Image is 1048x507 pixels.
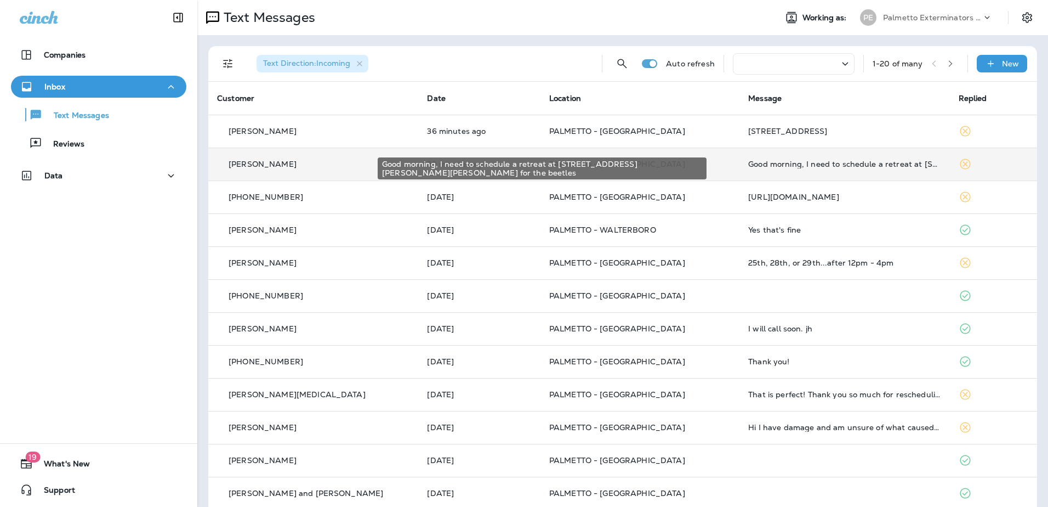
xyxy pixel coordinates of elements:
div: Good morning, I need to schedule a retreat at 133 Mary Ellen drive for the beetles [748,160,941,168]
p: Palmetto Exterminators LLC [883,13,982,22]
span: Support [33,486,75,499]
button: Data [11,165,186,187]
span: Text Direction : Incoming [263,58,350,68]
p: Text Messages [219,9,315,26]
div: PE [860,9,876,26]
p: Aug 20, 2025 03:57 PM [427,357,531,366]
p: [PHONE_NUMBER] [229,193,303,201]
p: Reviews [42,139,84,150]
div: Text Direction:Incoming [257,55,368,72]
p: [PERSON_NAME][MEDICAL_DATA] [229,390,366,399]
span: PALMETTO - [GEOGRAPHIC_DATA] [549,488,685,498]
button: Inbox [11,76,186,98]
p: [PERSON_NAME] [229,127,297,136]
p: [PHONE_NUMBER] [229,291,303,300]
span: Date [427,93,446,103]
span: PALMETTO - [GEOGRAPHIC_DATA] [549,357,685,367]
p: Aug 20, 2025 02:37 PM [427,390,531,399]
button: Reviews [11,132,186,155]
button: Settings [1017,8,1037,27]
span: PALMETTO - [GEOGRAPHIC_DATA] [549,258,685,268]
span: PALMETTO - [GEOGRAPHIC_DATA] [549,390,685,399]
p: Text Messages [43,111,109,121]
p: [PERSON_NAME] and [PERSON_NAME] [229,489,383,498]
span: 19 [25,452,40,463]
p: Aug 25, 2025 09:12 AM [427,127,531,136]
div: I will call soon. jh [748,324,941,333]
div: 1 - 20 of many [873,59,923,68]
span: PALMETTO - [GEOGRAPHIC_DATA] [549,126,685,136]
p: Aug 21, 2025 03:02 PM [427,258,531,267]
div: Good morning, I need to schedule a retreat at [STREET_ADDRESS][PERSON_NAME][PERSON_NAME] for the ... [378,157,707,179]
button: Collapse Sidebar [163,7,193,29]
p: [PERSON_NAME] [229,226,297,234]
span: PALMETTO - [GEOGRAPHIC_DATA] [549,455,685,465]
div: That is perfect! Thank you so much for rescheduling! [748,390,941,399]
span: Location [549,93,581,103]
p: [PERSON_NAME] [229,324,297,333]
p: Aug 20, 2025 08:32 PM [427,324,531,333]
span: What's New [33,459,90,472]
span: Customer [217,93,254,103]
span: Working as: [802,13,849,22]
span: PALMETTO - [GEOGRAPHIC_DATA] [549,324,685,334]
div: Hi I have damage and am unsure of what caused it. Can you take a look please [748,423,941,432]
p: Aug 22, 2025 09:30 AM [427,226,531,234]
span: Replied [959,93,987,103]
p: [PHONE_NUMBER] [229,357,303,366]
p: [PERSON_NAME] [229,423,297,432]
span: PALMETTO - [GEOGRAPHIC_DATA] [549,192,685,202]
p: Data [44,171,63,180]
button: Text Messages [11,103,186,126]
p: [PERSON_NAME] [229,160,297,168]
button: Support [11,479,186,501]
p: Auto refresh [666,59,715,68]
button: Filters [217,53,239,75]
p: Aug 19, 2025 03:26 PM [427,489,531,498]
button: 19What's New [11,453,186,475]
div: https://customer.entomobrands.com/login [748,193,941,201]
p: [PERSON_NAME] [229,456,297,465]
span: PALMETTO - [GEOGRAPHIC_DATA] [549,291,685,301]
button: Search Messages [611,53,633,75]
p: New [1002,59,1019,68]
p: [PERSON_NAME] [229,258,297,267]
p: Inbox [44,82,65,91]
div: 25th, 28th, or 29th...after 12pm - 4pm [748,258,941,267]
button: Companies [11,44,186,66]
span: PALMETTO - WALTERBORO [549,225,656,235]
p: Aug 20, 2025 08:47 AM [427,456,531,465]
span: PALMETTO - [GEOGRAPHIC_DATA] [549,422,685,432]
span: Message [748,93,782,103]
div: 2849 Rivertowne pkwy 29466 [748,127,941,136]
div: Yes that's fine [748,226,941,234]
div: Thank you! [748,357,941,366]
p: Aug 22, 2025 12:21 PM [427,193,531,201]
p: Aug 21, 2025 12:02 PM [427,291,531,300]
p: Companies [44,50,86,59]
p: Aug 20, 2025 01:07 PM [427,423,531,432]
